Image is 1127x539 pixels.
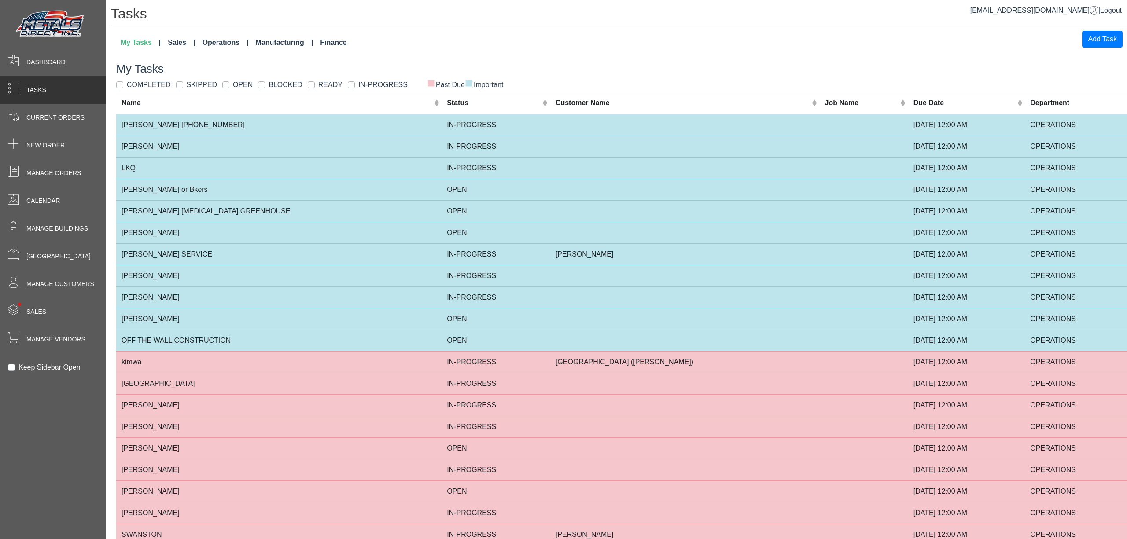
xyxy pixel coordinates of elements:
[269,80,302,90] label: BLOCKED
[908,114,1025,136] td: [DATE] 12:00 AM
[116,502,442,524] td: [PERSON_NAME]
[26,279,94,289] span: Manage Customers
[1082,31,1123,48] button: Add Task
[1025,157,1127,179] td: OPERATIONS
[233,80,253,90] label: OPEN
[116,114,442,136] td: [PERSON_NAME] [PHONE_NUMBER]
[1030,98,1122,108] div: Department
[908,459,1025,480] td: [DATE] 12:00 AM
[116,136,442,157] td: [PERSON_NAME]
[116,416,442,437] td: [PERSON_NAME]
[116,330,442,351] td: OFF THE WALL CONSTRUCTION
[970,7,1098,14] a: [EMAIL_ADDRESS][DOMAIN_NAME]
[908,222,1025,243] td: [DATE] 12:00 AM
[1025,265,1127,286] td: OPERATIONS
[908,265,1025,286] td: [DATE] 12:00 AM
[117,34,164,51] a: My Tasks
[442,136,550,157] td: IN-PROGRESS
[13,8,88,40] img: Metals Direct Inc Logo
[26,58,66,67] span: Dashboard
[122,98,432,108] div: Name
[26,224,88,233] span: Manage Buildings
[908,330,1025,351] td: [DATE] 12:00 AM
[442,437,550,459] td: OPEN
[908,373,1025,394] td: [DATE] 12:00 AM
[442,114,550,136] td: IN-PROGRESS
[556,98,810,108] div: Customer Name
[1025,502,1127,524] td: OPERATIONS
[908,243,1025,265] td: [DATE] 12:00 AM
[442,243,550,265] td: IN-PROGRESS
[908,394,1025,416] td: [DATE] 12:00 AM
[908,502,1025,524] td: [DATE] 12:00 AM
[908,308,1025,330] td: [DATE] 12:00 AM
[908,480,1025,502] td: [DATE] 12:00 AM
[116,157,442,179] td: LKQ
[1025,373,1127,394] td: OPERATIONS
[116,480,442,502] td: [PERSON_NAME]
[116,351,442,373] td: kimwa
[1025,243,1127,265] td: OPERATIONS
[164,34,199,51] a: Sales
[442,351,550,373] td: IN-PROGRESS
[442,502,550,524] td: IN-PROGRESS
[26,113,85,122] span: Current Orders
[1025,308,1127,330] td: OPERATIONS
[116,179,442,200] td: [PERSON_NAME] or Bkers
[908,351,1025,373] td: [DATE] 12:00 AM
[1100,7,1122,14] span: Logout
[1025,222,1127,243] td: OPERATIONS
[550,243,820,265] td: [PERSON_NAME]
[26,141,65,150] span: New Order
[970,5,1122,16] div: |
[18,362,81,373] label: Keep Sidebar Open
[442,265,550,286] td: IN-PROGRESS
[318,80,343,90] label: READY
[26,307,46,316] span: Sales
[908,200,1025,222] td: [DATE] 12:00 AM
[116,373,442,394] td: [GEOGRAPHIC_DATA]
[116,243,442,265] td: [PERSON_NAME] SERVICE
[908,286,1025,308] td: [DATE] 12:00 AM
[908,136,1025,157] td: [DATE] 12:00 AM
[442,416,550,437] td: IN-PROGRESS
[442,330,550,351] td: OPEN
[908,437,1025,459] td: [DATE] 12:00 AM
[8,290,31,319] span: •
[317,34,350,51] a: Finance
[427,80,435,86] span: ■
[442,480,550,502] td: OPEN
[116,62,1127,76] h3: My Tasks
[913,98,1015,108] div: Due Date
[116,222,442,243] td: [PERSON_NAME]
[116,308,442,330] td: [PERSON_NAME]
[116,459,442,480] td: [PERSON_NAME]
[465,80,473,86] span: ■
[442,373,550,394] td: IN-PROGRESS
[1025,394,1127,416] td: OPERATIONS
[427,81,465,88] span: Past Due
[1025,114,1127,136] td: OPERATIONS
[465,81,504,88] span: Important
[1025,136,1127,157] td: OPERATIONS
[442,308,550,330] td: OPEN
[116,200,442,222] td: [PERSON_NAME] [MEDICAL_DATA] GREENHOUSE
[116,286,442,308] td: [PERSON_NAME]
[825,98,899,108] div: Job Name
[187,80,217,90] label: SKIPPED
[26,196,60,205] span: Calendar
[116,437,442,459] td: [PERSON_NAME]
[1025,351,1127,373] td: OPERATIONS
[1025,179,1127,200] td: OPERATIONS
[1025,416,1127,437] td: OPERATIONS
[1025,286,1127,308] td: OPERATIONS
[1025,200,1127,222] td: OPERATIONS
[442,157,550,179] td: IN-PROGRESS
[252,34,317,51] a: Manufacturing
[442,222,550,243] td: OPEN
[127,80,171,90] label: COMPLETED
[1025,459,1127,480] td: OPERATIONS
[550,351,820,373] td: [GEOGRAPHIC_DATA] ([PERSON_NAME])
[358,80,408,90] label: IN-PROGRESS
